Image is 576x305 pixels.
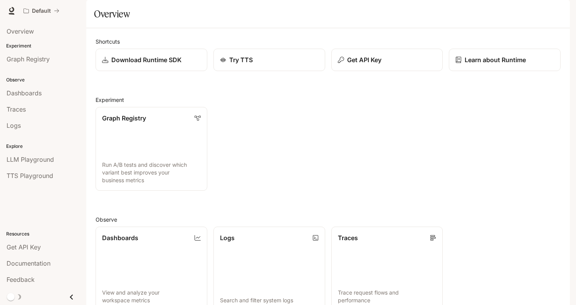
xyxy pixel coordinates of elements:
p: Run A/B tests and discover which variant best improves your business metrics [102,161,201,184]
h2: Observe [96,215,561,224]
a: Learn about Runtime [449,49,561,71]
h1: Overview [94,6,130,22]
p: Try TTS [229,55,253,64]
p: Get API Key [347,55,381,64]
a: Graph RegistryRun A/B tests and discover which variant best improves your business metrics [96,107,207,191]
button: Get API Key [331,49,443,71]
button: All workspaces [20,3,63,19]
h2: Shortcuts [96,37,561,46]
p: Search and filter system logs [220,297,319,304]
p: Logs [220,233,235,242]
p: Graph Registry [102,114,146,123]
a: Download Runtime SDK [96,49,207,71]
p: Trace request flows and performance [338,289,437,304]
a: Try TTS [213,49,325,71]
p: Default [32,8,51,14]
p: Learn about Runtime [465,55,526,64]
p: Traces [338,233,358,242]
p: Dashboards [102,233,138,242]
h2: Experiment [96,96,561,104]
p: View and analyze your workspace metrics [102,289,201,304]
p: Download Runtime SDK [111,55,181,64]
